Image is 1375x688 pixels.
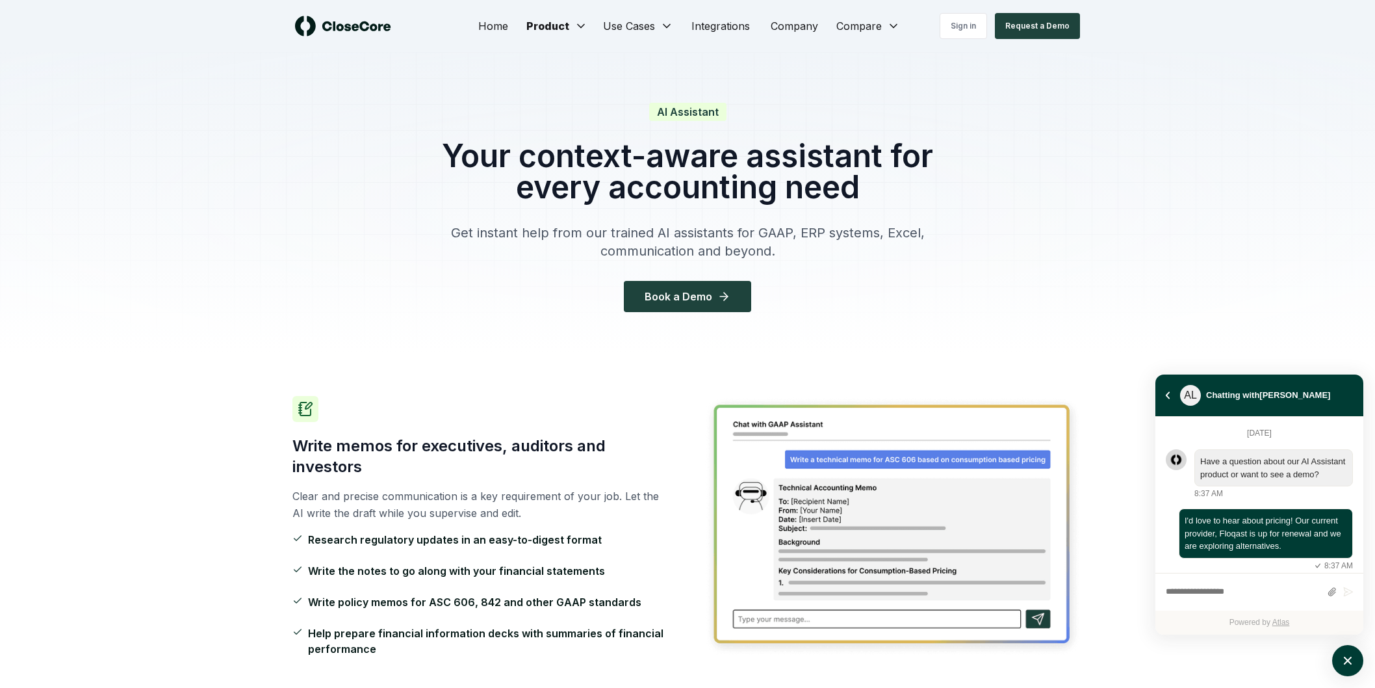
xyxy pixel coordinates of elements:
[1194,488,1223,499] div: 8:37 AM
[1272,618,1290,627] a: Atlas
[1327,587,1337,598] button: Attach files by clicking or dropping files here
[308,594,641,610] span: Write policy memos for ASC 606, 842 and other GAAP standards
[595,13,681,39] button: Use Cases
[836,18,882,34] span: Compare
[1166,509,1353,572] div: atlas-message
[1194,449,1353,499] div: Thursday, September 11, 8:37 AM
[1332,645,1363,676] button: atlas-launcher
[519,13,595,39] button: Product
[1206,388,1330,403] div: Chatting with [PERSON_NAME]
[1311,560,1324,572] svg: atlas-sent-icon
[995,13,1080,39] button: Request a Demo
[468,13,519,39] a: Home
[624,281,751,312] button: Book a Demo
[308,563,605,579] span: Write the notes to go along with your financial statements
[292,488,672,522] p: Clear and precise communication is a key requirement of your job. Let the AI write the draft whil...
[1185,514,1347,553] div: atlas-message-text
[1180,385,1201,406] div: atlas-message-author-avatar
[1166,449,1187,470] div: atlas-message-author-avatar
[760,13,829,39] a: Company
[1166,449,1353,499] div: atlas-message
[438,140,937,203] h1: Your context-aware assistant for every accounting need
[649,103,726,121] span: AI Assistant
[438,224,937,260] p: Get instant help from our trained AI assistants for GAAP, ERP systems, Excel, communication and b...
[1161,388,1175,403] button: atlas-back-button
[1155,375,1363,635] div: atlas-window
[829,13,908,39] button: Compare
[1200,455,1347,481] div: atlas-message-text
[603,18,655,34] span: Use Cases
[295,16,391,36] img: logo
[1179,509,1353,572] div: Thursday, September 11, 8:37 AM
[1311,560,1353,572] div: 8:37 AM
[703,395,1083,657] img: Write memos for executives, auditors and investors
[308,626,672,657] span: Help prepare financial information decks with summaries of financial performance
[1155,611,1363,635] div: Powered by
[292,436,672,477] h3: Write memos for executives, auditors and investors
[1179,509,1353,559] div: atlas-message-bubble
[1166,580,1353,604] div: atlas-composer
[1166,426,1353,440] div: [DATE]
[681,13,760,39] a: Integrations
[526,18,569,34] span: Product
[1155,417,1363,635] div: atlas-ticket
[1194,449,1353,486] div: atlas-message-bubble
[308,532,602,548] span: Research regulatory updates in an easy-to-digest format
[940,13,987,39] a: Sign in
